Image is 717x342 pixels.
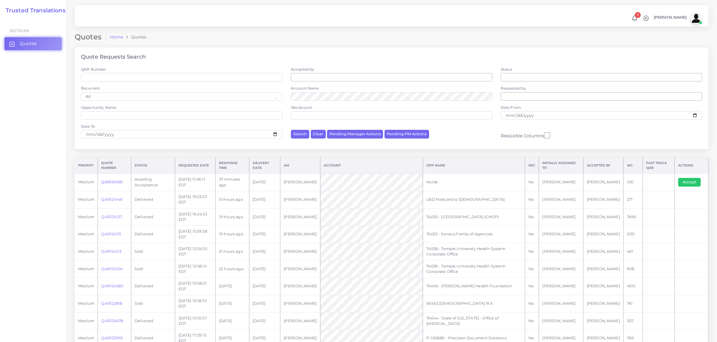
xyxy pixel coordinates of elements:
td: [DATE] [249,243,280,260]
td: [DATE] 12:58:10 EDT [175,260,215,278]
td: 5251 [624,226,643,243]
th: Delivery Date [249,158,280,173]
a: QAR124083 [101,284,123,288]
td: [DATE] [215,295,249,312]
td: Sold [131,295,175,312]
td: 271 [624,191,643,208]
th: Requested Date [175,158,215,173]
td: 21 hours ago [215,243,249,260]
th: Opp Name [423,158,525,173]
span: medium [78,180,94,184]
button: Pending PM Actions [385,130,429,139]
td: Delivered [131,312,175,330]
label: Requested by [501,86,526,91]
td: [PERSON_NAME] [539,260,584,278]
td: No [525,260,539,278]
a: QAR124113 [101,249,121,254]
a: QAR124146 [101,197,123,202]
span: medium [78,232,94,236]
td: No [525,173,539,191]
td: Sold [131,260,175,278]
a: Trusted Translations [2,7,66,14]
td: No [525,208,539,226]
td: 37 minutes ago [215,173,249,191]
button: Clear [311,130,326,139]
td: 74036 - Temple University Health System Corporate Office [423,260,525,278]
button: Search [291,130,309,139]
th: WC [624,158,643,173]
a: 1 [629,15,640,22]
td: Awaiting Acceptance [131,173,175,191]
input: Resizable Columns [544,132,550,139]
h2: Quotes [75,33,106,41]
td: [DATE] 19:53:23 EDT [175,191,215,208]
td: 74053 - Seneca Family of Agencies [423,226,525,243]
td: [PERSON_NAME] [583,173,623,191]
td: [PERSON_NAME] [583,191,623,208]
td: [DATE] [249,295,280,312]
td: [PERSON_NAME] [280,243,320,260]
td: No [525,226,539,243]
a: QAR124078 [101,319,123,323]
td: Delivered [131,191,175,208]
td: [DATE] 10:58:01 EDT [175,278,215,295]
td: [PERSON_NAME] [280,260,320,278]
td: Sold [131,243,175,260]
th: Response Time [215,158,249,173]
td: 19 hours ago [215,226,249,243]
td: 4615 [624,278,643,295]
td: [PERSON_NAME] [583,295,623,312]
span: medium [78,215,94,219]
button: Accept [678,178,701,186]
label: QAR Number [81,67,106,72]
a: QAR124104 [101,267,123,271]
td: [PERSON_NAME] [280,226,320,243]
th: Status [131,158,175,173]
td: [PERSON_NAME] [539,312,584,330]
td: [DATE] [215,278,249,295]
td: Delivered [131,208,175,226]
td: 19 hours ago [215,208,249,226]
td: [PERSON_NAME] [539,208,584,226]
td: [DATE] [215,312,249,330]
span: medium [78,336,94,340]
td: [PERSON_NAME] [280,191,320,208]
a: QAR124137 [101,215,122,219]
td: No [525,243,539,260]
td: [DATE] [249,260,280,278]
button: Pending Manager Actions [327,130,383,139]
span: 1 [635,12,641,18]
td: [DATE] [249,312,280,330]
h4: Quote Requests Search [81,54,146,60]
label: Wordcount [291,105,312,110]
li: Quotes [123,34,146,40]
td: 74040 - [PERSON_NAME] Health Foundation [423,278,525,295]
span: medium [78,249,94,254]
span: medium [78,284,94,288]
td: 461 [624,243,643,260]
td: [PERSON_NAME] [539,191,584,208]
a: Quotes [5,37,62,50]
td: [PERSON_NAME] [280,295,320,312]
td: [DATE] 10:18:53 EDT [175,295,215,312]
th: Initially Assigned to [539,158,584,173]
td: [PERSON_NAME] [280,312,320,330]
td: [PERSON_NAME] [539,278,584,295]
td: 74044 - State of [US_STATE] - Office of [MEDICAL_DATA] [423,312,525,330]
label: Accepted by [291,67,314,72]
td: [DATE] [249,191,280,208]
th: Account [320,158,423,173]
label: Status [501,67,513,72]
td: [PERSON_NAME] [583,243,623,260]
td: 741 [624,295,643,312]
td: [DATE] [249,208,280,226]
td: [PERSON_NAME] [539,243,584,260]
td: No [525,191,539,208]
td: 22 hours ago [215,260,249,278]
label: Opportunity Name [81,105,116,110]
th: REC [525,158,539,173]
td: [DATE] 16:24:33 EDT [175,208,215,226]
td: Koriat [423,173,525,191]
td: Delivered [131,278,175,295]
